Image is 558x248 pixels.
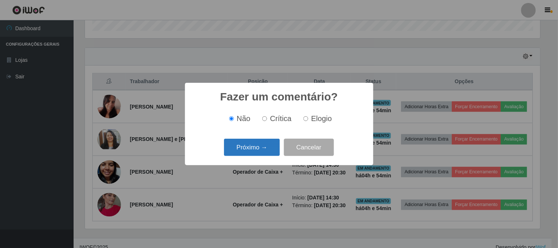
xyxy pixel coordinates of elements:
[229,116,234,121] input: Não
[284,139,334,156] button: Cancelar
[303,116,308,121] input: Elogio
[237,114,250,123] span: Não
[224,139,280,156] button: Próximo →
[270,114,292,123] span: Crítica
[262,116,267,121] input: Crítica
[311,114,332,123] span: Elogio
[220,90,338,103] h2: Fazer um comentário?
